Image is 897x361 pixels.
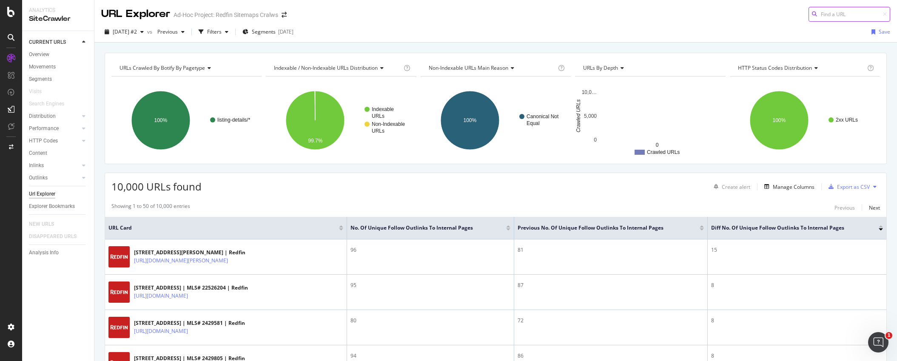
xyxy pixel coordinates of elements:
span: No. of Unique Follow Outlinks to Internal Pages [350,224,493,232]
div: 86 [518,352,704,360]
text: 100% [154,117,168,123]
img: main image [108,281,130,303]
h4: HTTP Status Codes Distribution [736,61,866,75]
h4: URLs Crawled By Botify By pagetype [118,61,254,75]
div: 96 [350,246,510,254]
span: Indexable / Non-Indexable URLs distribution [274,64,378,71]
svg: A chart. [421,83,570,157]
div: Overview [29,50,49,59]
span: URLs Crawled By Botify By pagetype [120,64,205,71]
div: Analysis Info [29,248,59,257]
div: 72 [518,317,704,324]
a: Analysis Info [29,248,88,257]
span: HTTP Status Codes Distribution [738,64,812,71]
div: 8 [711,317,883,324]
svg: A chart. [111,83,260,157]
span: Previous No. of Unique Follow Outlinks to Internal Pages [518,224,687,232]
button: Create alert [710,180,750,193]
button: Manage Columns [761,182,814,192]
div: Content [29,149,47,158]
text: 2xx URLs [836,117,858,123]
img: main image [108,317,130,338]
span: Diff No. of Unique Follow Outlinks to Internal Pages [711,224,866,232]
text: Equal [527,120,540,126]
div: 94 [350,352,510,360]
a: Explorer Bookmarks [29,202,88,211]
button: Filters [195,25,232,39]
span: 1 [886,332,892,339]
div: arrow-right-arrow-left [282,12,287,18]
div: [STREET_ADDRESS][PERSON_NAME] | Redfin [134,249,246,256]
a: Performance [29,124,80,133]
h4: Indexable / Non-Indexable URLs Distribution [272,61,402,75]
div: 80 [350,317,510,324]
text: 99.7% [308,138,323,144]
text: 100% [463,117,476,123]
text: Crawled URLs [575,99,581,132]
input: Find a URL [809,7,890,22]
button: Previous [834,202,855,213]
div: Explorer Bookmarks [29,202,75,211]
a: Outlinks [29,173,80,182]
div: Create alert [722,183,750,190]
div: Ad-Hoc Project: Redfin Sitemaps Cralws [174,11,278,19]
div: [DATE] [278,28,293,35]
div: A chart. [266,83,415,157]
button: Save [868,25,890,39]
text: Indexable [372,106,394,112]
svg: A chart. [575,83,724,157]
div: CURRENT URLS [29,38,66,47]
div: Analytics [29,7,87,14]
a: Movements [29,63,88,71]
div: Performance [29,124,59,133]
div: DISAPPEARED URLS [29,232,77,241]
a: CURRENT URLS [29,38,80,47]
div: NEW URLS [29,220,54,229]
a: [URL][DOMAIN_NAME][PERSON_NAME] [134,256,228,265]
text: 5,000 [584,113,597,119]
div: Showing 1 to 50 of 10,000 entries [111,202,190,213]
div: Url Explorer [29,190,55,199]
text: listing-details/* [217,117,251,123]
h4: URLs by Depth [581,61,718,75]
text: URLs [372,113,384,119]
text: 0 [656,142,659,148]
a: Inlinks [29,161,80,170]
div: 8 [711,352,883,360]
a: Search Engines [29,99,73,108]
svg: A chart. [730,83,879,157]
span: Segments [252,28,276,35]
div: Previous [834,204,855,211]
a: Segments [29,75,88,84]
iframe: Intercom live chat [868,332,888,352]
span: URL Card [108,224,337,232]
div: Segments [29,75,52,84]
div: [STREET_ADDRESS] | MLS# 22526204 | Redfin [134,284,248,292]
span: URLs by Depth [583,64,618,71]
text: 10,0… [582,89,597,95]
text: 0 [594,137,597,143]
a: [URL][DOMAIN_NAME] [134,327,188,335]
h4: Non-Indexable URLs Main Reason [427,61,556,75]
button: [DATE] #2 [101,25,147,39]
a: NEW URLS [29,220,63,229]
text: Crawled URLs [647,149,680,155]
span: 2025 Sep. 15th #2 [113,28,137,35]
div: Movements [29,63,56,71]
div: Export as CSV [837,183,870,190]
a: Visits [29,87,50,96]
div: Search Engines [29,99,64,108]
div: 15 [711,246,883,254]
a: Url Explorer [29,190,88,199]
div: SiteCrawler [29,14,87,24]
text: Canonical Not [527,114,559,119]
button: Next [869,202,880,213]
a: Content [29,149,88,158]
text: 100% [772,117,786,123]
button: Previous [154,25,188,39]
div: Manage Columns [773,183,814,190]
text: URLs [372,128,384,134]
